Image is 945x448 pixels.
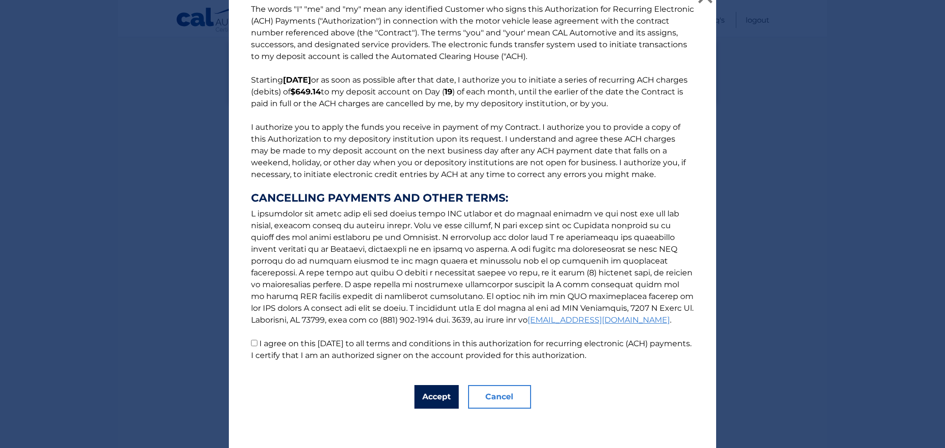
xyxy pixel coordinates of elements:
[241,3,704,361] p: The words "I" "me" and "my" mean any identified Customer who signs this Authorization for Recurri...
[251,192,694,204] strong: CANCELLING PAYMENTS AND OTHER TERMS:
[414,385,459,409] button: Accept
[444,87,452,96] b: 19
[468,385,531,409] button: Cancel
[283,75,311,85] b: [DATE]
[290,87,321,96] b: $649.14
[251,339,692,360] label: I agree on this [DATE] to all terms and conditions in this authorization for recurring electronic...
[528,315,670,325] a: [EMAIL_ADDRESS][DOMAIN_NAME]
